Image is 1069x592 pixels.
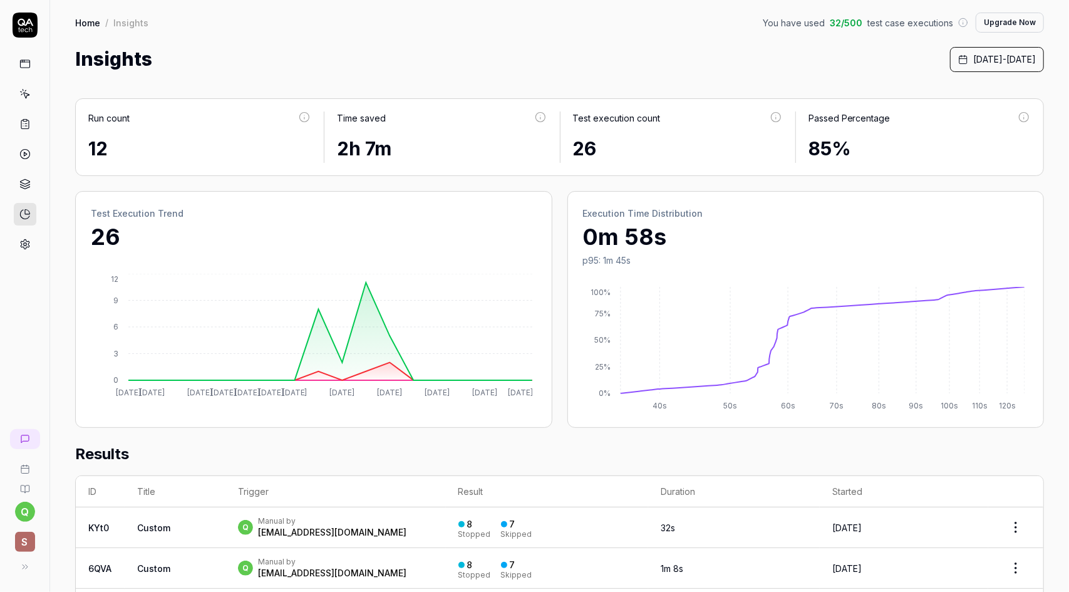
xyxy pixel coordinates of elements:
[15,502,35,522] button: q
[599,388,611,398] tspan: 0%
[867,16,953,29] span: test case executions
[75,443,1044,475] h2: Results
[238,561,253,576] span: q
[111,274,118,284] tspan: 12
[5,454,44,474] a: Book a call with us
[113,322,118,331] tspan: 6
[973,53,1036,66] span: [DATE] - [DATE]
[941,402,958,411] tspan: 100s
[872,402,886,411] tspan: 80s
[976,13,1044,33] button: Upgrade Now
[116,388,141,398] tspan: [DATE]
[467,519,473,530] div: 8
[238,520,253,535] span: q
[829,402,844,411] tspan: 70s
[5,522,44,554] button: S
[808,112,891,125] div: Passed Percentage
[909,402,923,411] tspan: 90s
[998,402,1015,411] tspan: 120s
[425,388,450,398] tspan: [DATE]
[467,559,473,571] div: 8
[75,45,152,73] h1: Insights
[258,526,406,539] div: [EMAIL_ADDRESS][DOMAIN_NAME]
[337,135,547,163] div: 2h 7m
[88,563,111,574] a: 6QVA
[337,112,386,125] div: Time saved
[91,207,537,220] h2: Test Execution Trend
[583,254,1029,267] p: p95: 1m 45s
[258,567,406,579] div: [EMAIL_ADDRESS][DOMAIN_NAME]
[594,335,611,345] tspan: 50%
[88,522,109,533] a: KYt0
[258,557,406,567] div: Manual by
[583,220,1029,254] p: 0m 58s
[763,16,825,29] span: You have used
[501,571,532,579] div: Skipped
[661,563,683,574] time: 1m 8s
[501,531,532,538] div: Skipped
[832,522,862,533] time: [DATE]
[113,349,118,358] tspan: 3
[5,474,44,494] a: Documentation
[830,16,862,29] span: 32 / 500
[595,362,611,371] tspan: 25%
[573,112,661,125] div: Test execution count
[105,16,108,29] div: /
[113,375,118,385] tspan: 0
[225,476,445,507] th: Trigger
[211,388,236,398] tspan: [DATE]
[137,522,170,533] span: Custom
[971,402,987,411] tspan: 110s
[573,135,783,163] div: 26
[10,429,40,449] a: New conversation
[594,309,611,318] tspan: 75%
[113,296,118,305] tspan: 9
[510,519,515,530] div: 7
[235,388,260,398] tspan: [DATE]
[91,220,537,254] p: 26
[258,516,406,526] div: Manual by
[187,388,212,398] tspan: [DATE]
[510,559,515,571] div: 7
[723,402,737,411] tspan: 50s
[113,16,148,29] div: Insights
[458,571,491,579] div: Stopped
[282,388,307,398] tspan: [DATE]
[508,388,533,398] tspan: [DATE]
[88,112,130,125] div: Run count
[808,135,1031,163] div: 85%
[472,388,497,398] tspan: [DATE]
[15,532,35,552] span: S
[591,288,611,297] tspan: 100%
[259,388,284,398] tspan: [DATE]
[75,16,100,29] a: Home
[653,402,667,411] tspan: 40s
[950,47,1044,72] button: [DATE]-[DATE]
[125,476,225,507] th: Title
[76,476,125,507] th: ID
[458,531,491,538] div: Stopped
[140,388,165,398] tspan: [DATE]
[377,388,402,398] tspan: [DATE]
[661,522,675,533] time: 32s
[446,476,648,507] th: Result
[88,135,311,163] div: 12
[820,476,988,507] th: Started
[832,563,862,574] time: [DATE]
[648,476,820,507] th: Duration
[329,388,354,398] tspan: [DATE]
[137,563,170,574] span: Custom
[780,402,795,411] tspan: 60s
[583,207,1029,220] h2: Execution Time Distribution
